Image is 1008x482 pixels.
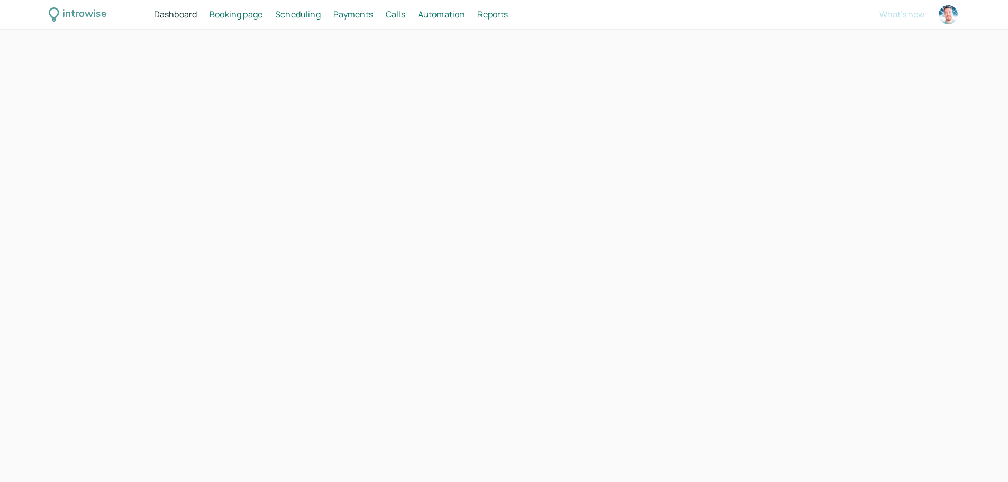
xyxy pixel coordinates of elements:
a: Dashboard [154,8,197,22]
button: What's new [879,10,924,19]
a: Scheduling [275,8,321,22]
span: What's new [879,8,924,20]
span: Calls [386,8,405,20]
div: introwise [62,6,106,23]
a: Account [937,4,959,26]
a: Booking page [210,8,262,22]
a: introwise [49,6,106,23]
a: Automation [418,8,465,22]
a: Payments [333,8,373,22]
span: Payments [333,8,373,20]
span: Automation [418,8,465,20]
span: Reports [477,8,508,20]
a: Calls [386,8,405,22]
span: Dashboard [154,8,197,20]
span: Scheduling [275,8,321,20]
span: Booking page [210,8,262,20]
a: Reports [477,8,508,22]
